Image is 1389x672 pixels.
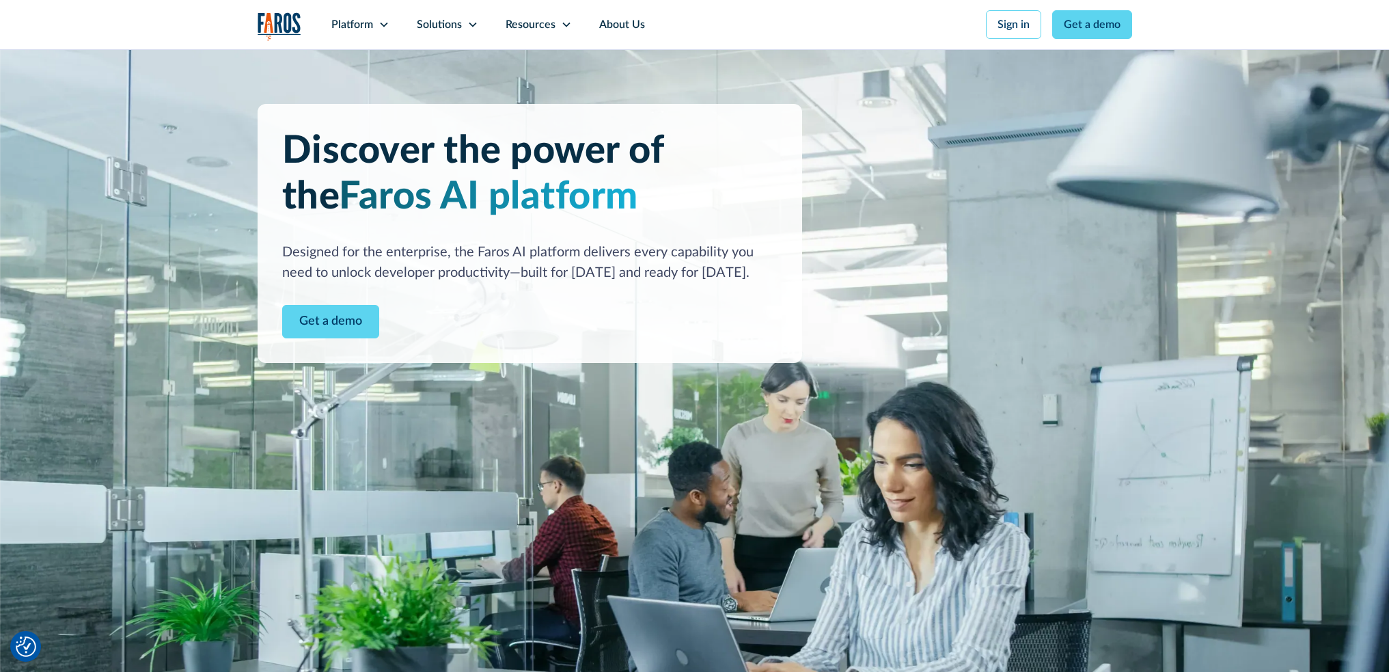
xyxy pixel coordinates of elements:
a: home [258,12,301,40]
a: Get a demo [1052,10,1132,39]
div: Platform [331,16,373,33]
h1: Discover the power of the [282,129,778,220]
div: Designed for the enterprise, the Faros AI platform delivers every capability you need to unlock d... [282,242,778,283]
a: Contact Modal [282,305,379,338]
a: Sign in [986,10,1041,39]
div: Solutions [417,16,462,33]
img: Revisit consent button [16,636,36,657]
div: Resources [506,16,555,33]
span: Faros AI platform [339,178,638,216]
button: Cookie Settings [16,636,36,657]
img: Logo of the analytics and reporting company Faros. [258,12,301,40]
